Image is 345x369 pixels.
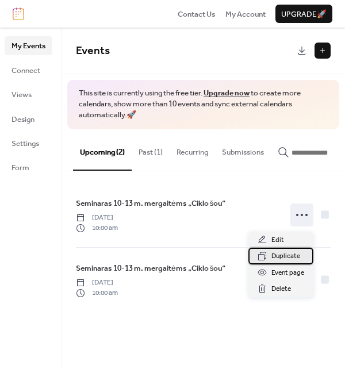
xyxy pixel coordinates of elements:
a: Contact Us [178,8,216,20]
span: Design [11,114,34,125]
a: Seminaras 10-13 m. mergaitėms „Ciklo šou“ [76,197,225,210]
button: Upgrade🚀 [275,5,332,23]
a: Design [5,110,52,128]
span: Delete [271,283,291,295]
a: Connect [5,61,52,79]
span: Form [11,162,29,174]
span: Settings [11,138,39,149]
span: Seminaras 10-13 m. mergaitėms „Ciklo šou“ [76,198,225,209]
span: Event page [271,267,304,279]
span: Connect [11,65,40,76]
span: Seminaras 10-13 m. mergaitėms „Ciklo šou“ [76,263,225,274]
span: This site is currently using the free tier. to create more calendars, show more than 10 events an... [79,88,328,121]
button: Upcoming (2) [73,129,132,171]
span: 10:00 am [76,223,118,233]
a: Form [5,158,52,176]
span: Contact Us [178,9,216,20]
button: Past (1) [132,129,170,170]
button: Recurring [170,129,215,170]
a: Views [5,85,52,103]
span: My Account [225,9,266,20]
span: My Events [11,40,45,52]
img: logo [13,7,24,20]
span: Duplicate [271,251,300,262]
a: Seminaras 10-13 m. mergaitėms „Ciklo šou“ [76,262,225,275]
a: My Account [225,8,266,20]
span: Edit [271,235,284,246]
a: Settings [5,134,52,152]
button: Submissions [215,129,271,170]
span: Upgrade 🚀 [281,9,327,20]
a: Upgrade now [204,86,250,101]
span: Views [11,89,32,101]
a: My Events [5,36,52,55]
span: 10:00 am [76,288,118,298]
span: [DATE] [76,278,118,288]
span: [DATE] [76,213,118,223]
span: Events [76,40,110,61]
